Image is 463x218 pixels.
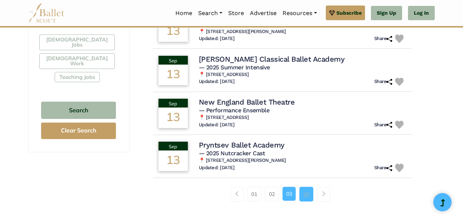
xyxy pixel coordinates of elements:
a: Sign Up [371,6,402,21]
h6: Updated: [DATE] [199,36,235,42]
div: 13 [158,150,188,171]
a: Advertise [247,6,280,21]
nav: Page navigation example [230,187,334,201]
h6: Share [374,79,393,85]
button: Search [41,102,116,119]
div: 13 [158,21,188,42]
a: Search [195,6,225,21]
span: Subscribe [336,9,362,17]
div: 13 [158,108,188,128]
div: 13 [158,65,188,85]
h6: Share [374,165,393,171]
a: Home [172,6,195,21]
h6: Updated: [DATE] [199,122,235,128]
img: gem.svg [329,9,335,17]
div: Sep [158,99,188,108]
h4: Pryntsev Ballet Academy [199,140,285,150]
h6: 📍 [STREET_ADDRESS] [199,115,407,121]
a: Subscribe [326,6,365,20]
h4: New England Ballet Theatre [199,97,295,107]
span: — 2025 Nutcracker Cast [199,150,265,157]
div: Sep [158,142,188,150]
h6: 📍 [STREET_ADDRESS] [199,72,407,78]
h6: Updated: [DATE] [199,79,235,85]
div: Sep [158,56,188,65]
a: 04 [299,187,313,201]
h6: Share [374,122,393,128]
h6: Updated: [DATE] [199,165,235,171]
button: Clear Search [41,123,116,139]
a: Resources [280,6,320,21]
h6: 📍 [STREET_ADDRESS][PERSON_NAME] [199,29,407,35]
a: Log In [408,6,435,21]
span: — 2025 Summer Intensive [199,64,270,71]
span: — Performance Ensemble [199,107,269,114]
h6: Share [374,36,393,42]
h4: [PERSON_NAME] Classical Ballet Academy [199,54,345,64]
a: Store [225,6,247,21]
a: 03 [282,187,296,201]
h6: 📍 [STREET_ADDRESS][PERSON_NAME] [199,157,407,164]
a: 02 [265,187,279,201]
a: 01 [247,187,261,201]
span: — The Nutcracker [199,21,248,28]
